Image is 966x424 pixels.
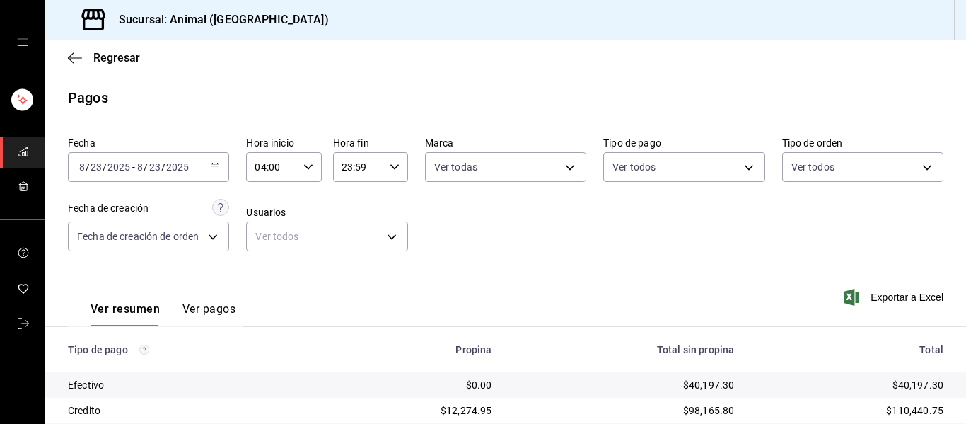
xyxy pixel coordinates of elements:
[603,138,764,148] label: Tipo de pago
[91,302,235,326] div: navigation tabs
[107,11,329,28] h3: Sucursal: Animal ([GEOGRAPHIC_DATA])
[77,229,199,243] span: Fecha de creación de orden
[791,160,834,174] span: Ver todos
[246,222,407,251] div: Ver todos
[335,344,491,355] div: Propina
[182,302,235,326] button: Ver pagos
[335,378,491,392] div: $0.00
[90,161,103,173] input: --
[68,344,313,355] div: Tipo de pago
[132,161,135,173] span: -
[68,51,140,64] button: Regresar
[161,161,165,173] span: /
[782,138,943,148] label: Tipo de orden
[514,344,734,355] div: Total sin propina
[434,160,477,174] span: Ver todas
[107,161,131,173] input: ----
[757,378,943,392] div: $40,197.30
[93,51,140,64] span: Regresar
[144,161,148,173] span: /
[91,302,160,326] button: Ver resumen
[68,201,149,216] div: Fecha de creación
[68,87,108,108] div: Pagos
[757,403,943,418] div: $110,440.75
[757,344,943,355] div: Total
[425,138,586,148] label: Marca
[514,378,734,392] div: $40,197.30
[78,161,86,173] input: --
[165,161,190,173] input: ----
[612,160,656,174] span: Ver todos
[68,403,313,418] div: Credito
[149,161,161,173] input: --
[139,345,149,355] svg: Los pagos realizados con Pay y otras terminales son montos brutos.
[514,403,734,418] div: $98,165.80
[68,138,229,148] label: Fecha
[333,138,408,148] label: Hora fin
[335,403,491,418] div: $12,274.95
[136,161,144,173] input: --
[68,378,313,392] div: Efectivo
[846,289,943,306] button: Exportar a Excel
[17,37,28,48] button: open drawer
[86,161,90,173] span: /
[103,161,107,173] span: /
[246,138,321,148] label: Hora inicio
[246,207,407,217] label: Usuarios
